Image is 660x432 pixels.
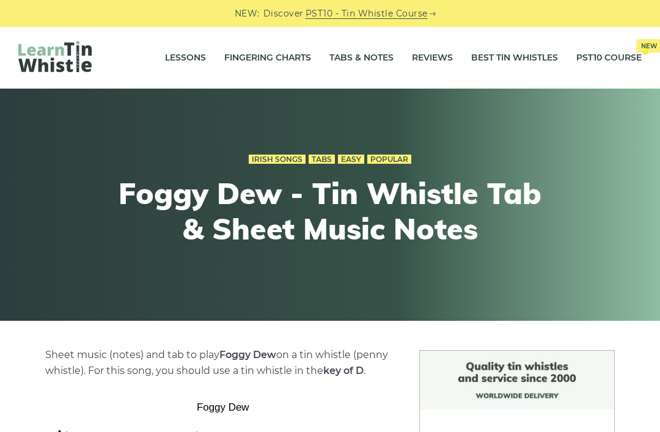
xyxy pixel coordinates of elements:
a: Popular [367,155,411,164]
p: Sheet music (notes) and tab to play on a tin whistle (penny whistle). For this song, you should u... [45,347,402,379]
a: PST10 CourseNew [576,43,642,73]
h1: Foggy Dew - Tin Whistle Tab & Sheet Music Notes [105,176,555,246]
a: Easy [338,155,364,164]
strong: Foggy Dew [219,349,276,361]
a: Tabs [309,155,335,164]
a: Best Tin Whistles [471,43,558,73]
a: Irish Songs [249,155,306,164]
a: Tabs & Notes [329,43,394,73]
a: Reviews [412,43,453,73]
img: LearnTinWhistle.com [18,41,92,72]
a: Fingering Charts [224,43,311,73]
strong: key of D [323,365,364,376]
a: Lessons [165,43,206,73]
